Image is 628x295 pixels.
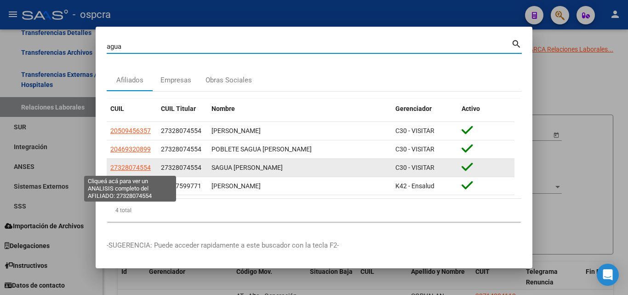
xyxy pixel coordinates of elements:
[161,145,201,153] span: 27328074554
[116,75,143,86] div: Afiliados
[157,99,208,119] datatable-header-cell: CUIL Titular
[211,162,388,173] div: SAGUA [PERSON_NAME]
[110,164,151,171] span: 27328074554
[107,240,521,251] p: -SUGERENCIA: Puede acceder rapidamente a este buscador con la tecla F2-
[211,126,388,136] div: [PERSON_NAME]
[161,182,201,190] span: 20387599771
[211,105,235,112] span: Nombre
[161,105,196,112] span: CUIL Titular
[395,164,434,171] span: C30 - VISITAR
[208,99,392,119] datatable-header-cell: Nombre
[110,182,151,190] span: 20387599771
[395,182,434,190] span: K42 - Ensalud
[395,127,434,134] span: C30 - VISITAR
[395,105,432,112] span: Gerenciador
[107,199,521,222] div: 4 total
[597,264,619,286] div: Open Intercom Messenger
[110,127,151,134] span: 20509456357
[107,99,157,119] datatable-header-cell: CUIL
[161,127,201,134] span: 27328074554
[511,38,522,49] mat-icon: search
[395,145,434,153] span: C30 - VISITAR
[110,105,124,112] span: CUIL
[392,99,458,119] datatable-header-cell: Gerenciador
[211,144,388,155] div: POBLETE SAGUA [PERSON_NAME]
[161,164,201,171] span: 27328074554
[160,75,191,86] div: Empresas
[462,105,480,112] span: Activo
[211,181,388,191] div: [PERSON_NAME]
[206,75,252,86] div: Obras Sociales
[110,145,151,153] span: 20469320899
[458,99,515,119] datatable-header-cell: Activo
